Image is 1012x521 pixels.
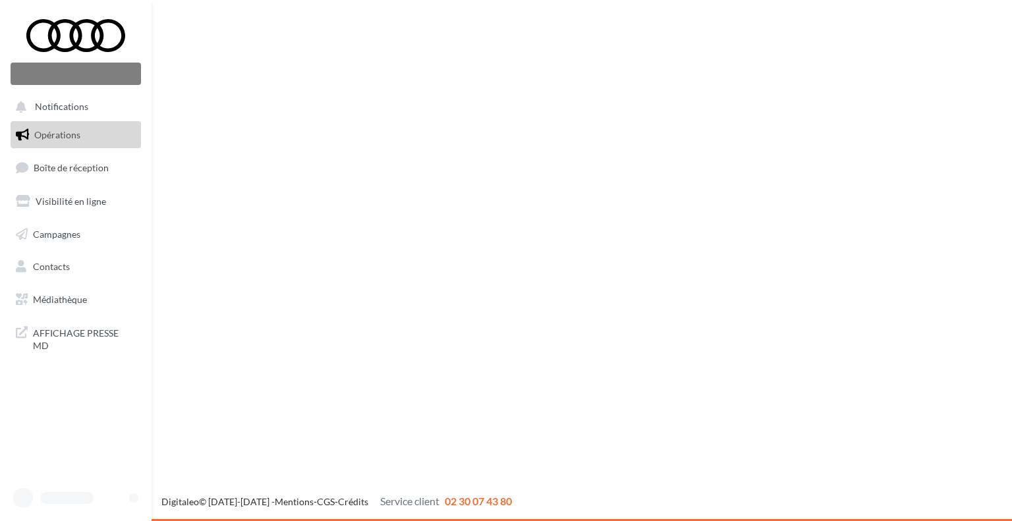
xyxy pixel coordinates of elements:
[8,319,144,358] a: AFFICHAGE PRESSE MD
[8,121,144,149] a: Opérations
[33,228,80,239] span: Campagnes
[380,495,439,507] span: Service client
[445,495,512,507] span: 02 30 07 43 80
[34,162,109,173] span: Boîte de réception
[8,188,144,215] a: Visibilité en ligne
[8,286,144,314] a: Médiathèque
[35,101,88,113] span: Notifications
[33,294,87,305] span: Médiathèque
[161,496,199,507] a: Digitaleo
[8,253,144,281] a: Contacts
[317,496,335,507] a: CGS
[161,496,512,507] span: © [DATE]-[DATE] - - -
[36,196,106,207] span: Visibilité en ligne
[275,496,314,507] a: Mentions
[33,261,70,272] span: Contacts
[33,324,136,352] span: AFFICHAGE PRESSE MD
[11,63,141,85] div: Nouvelle campagne
[34,129,80,140] span: Opérations
[338,496,368,507] a: Crédits
[8,221,144,248] a: Campagnes
[8,153,144,182] a: Boîte de réception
